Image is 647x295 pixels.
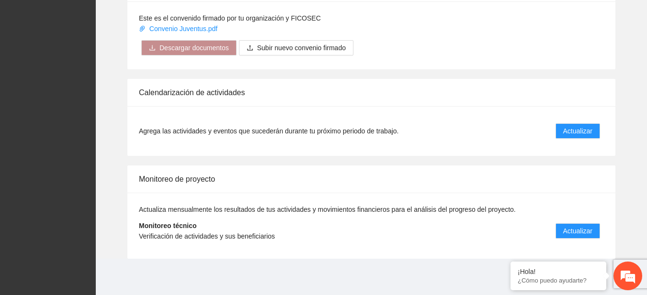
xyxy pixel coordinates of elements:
span: Descargar documentos [159,43,229,53]
p: ¿Cómo puedo ayudarte? [518,277,599,284]
span: Estamos en línea. [56,94,132,191]
span: paper-clip [139,25,146,32]
span: Verificación de actividades y sus beneficiarios [139,232,275,240]
span: upload [247,44,253,52]
span: download [149,44,156,52]
span: uploadSubir nuevo convenio firmado [239,44,353,52]
strong: Monitoreo técnico [139,222,197,229]
div: Monitoreo de proyecto [139,165,604,193]
textarea: Escriba su mensaje y pulse “Intro” [5,195,182,228]
span: Actualizar [563,126,592,136]
span: Agrega las actividades y eventos que sucederán durante tu próximo periodo de trabajo. [139,126,398,136]
button: Actualizar [556,123,600,139]
a: Convenio Juventus.pdf [139,25,219,33]
div: Chatee con nosotros ahora [50,49,161,61]
button: Actualizar [556,223,600,239]
div: Minimizar ventana de chat en vivo [157,5,180,28]
span: Actualizar [563,226,592,236]
button: downloadDescargar documentos [141,40,237,55]
span: Actualiza mensualmente los resultados de tus actividades y movimientos financieros para el anális... [139,206,516,213]
button: uploadSubir nuevo convenio firmado [239,40,353,55]
span: Subir nuevo convenio firmado [257,43,346,53]
div: ¡Hola! [518,268,599,275]
div: Calendarización de actividades [139,79,604,106]
span: Este es el convenido firmado por tu organización y FICOSEC [139,14,321,22]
